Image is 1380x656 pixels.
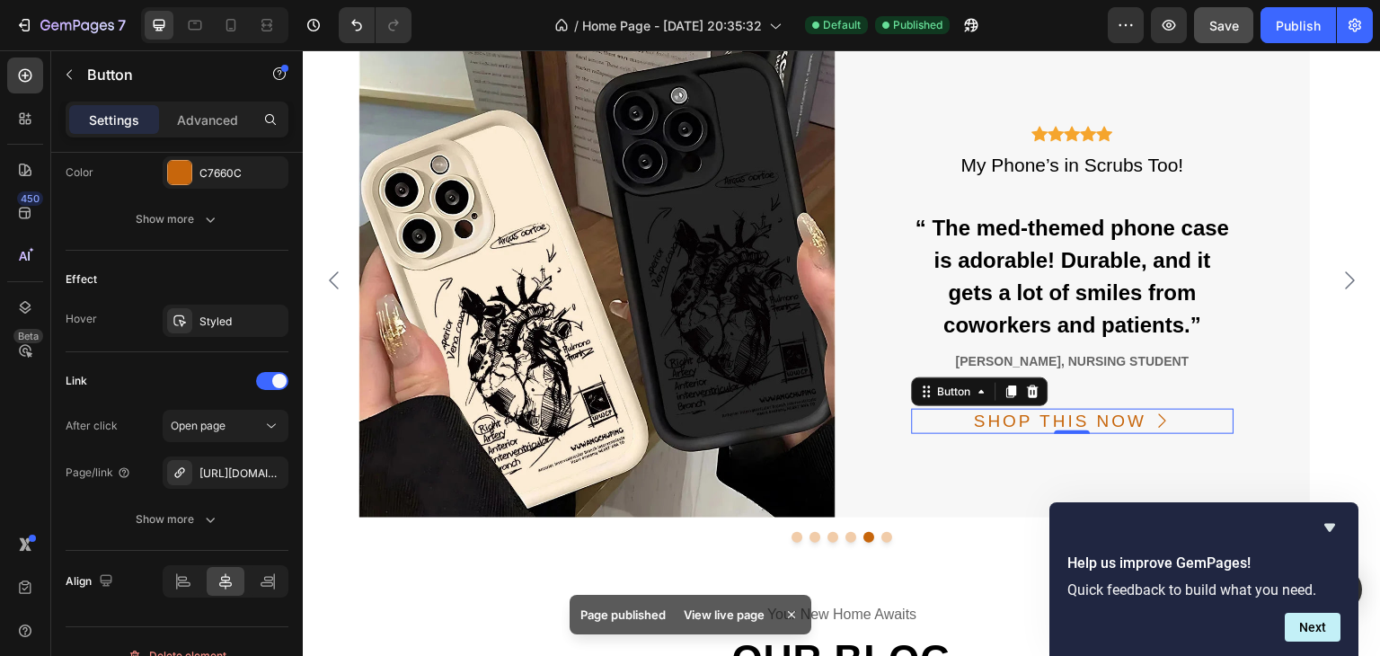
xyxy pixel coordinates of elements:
span: Default [823,17,861,33]
button: Next question [1285,613,1340,642]
div: [URL][DOMAIN_NAME][PHONE_NUMBER] [199,465,284,482]
iframe: Design area [303,50,1380,656]
button: Dot [507,482,517,492]
button: Dot [489,482,500,492]
div: your new home awaits [13,552,1065,577]
span: Home Page - [DATE] 20:35:32 [582,16,762,35]
button: Dot [561,482,571,492]
div: SHOP THIS NOW [671,359,844,385]
p: Button [87,64,240,85]
div: Help us improve GemPages! [1067,517,1340,642]
button: Publish [1261,7,1336,43]
span: / [574,16,579,35]
div: Show more [136,510,219,528]
button: Carousel Next Arrow [1033,216,1062,244]
div: Effect [66,271,97,288]
button: Dot [579,482,589,492]
div: Undo/Redo [339,7,411,43]
div: Align [66,570,117,594]
p: My Phone’s in Scrubs Too! [610,101,929,129]
div: Color [66,164,93,181]
button: Open page [163,410,288,442]
button: Show more [66,203,288,235]
button: 7 [7,7,134,43]
p: 7 [118,14,126,36]
div: View live page [673,602,775,627]
button: Save [1194,7,1253,43]
div: Show more [136,210,219,228]
p: Settings [89,111,139,129]
button: Hide survey [1319,517,1340,538]
h2: Help us improve GemPages! [1067,553,1340,574]
p: Page published [580,606,666,624]
strong: [PERSON_NAME], Nursing Student [653,304,887,318]
p: “ The med-themed phone case is adorable! Durable, and it gets a lot of smiles from coworkers and ... [610,162,929,291]
div: Page/link [66,465,131,481]
p: Quick feedback to build what you need. [1067,581,1340,598]
div: Link [66,373,87,389]
span: Published [893,17,942,33]
button: Show more [66,503,288,536]
p: Advanced [177,111,238,129]
div: Hover [66,311,97,327]
button: Dot [525,482,535,492]
div: After click [66,418,118,434]
h2: Our blog [13,584,1065,635]
div: C7660C [199,165,284,182]
button: Dot [543,482,553,492]
div: Button [631,333,671,350]
div: 450 [17,191,43,206]
div: Publish [1276,16,1321,35]
span: Open page [171,419,226,432]
span: Save [1209,18,1239,33]
div: Beta [13,329,43,343]
div: Styled [199,314,284,330]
